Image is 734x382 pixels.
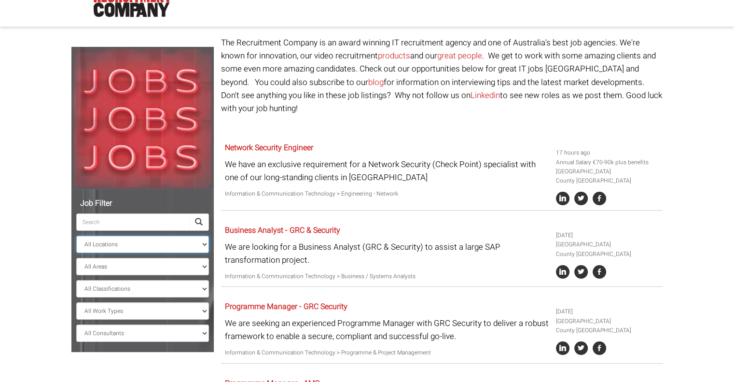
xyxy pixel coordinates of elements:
input: Search [76,213,189,231]
a: Network Security Engineer [225,142,313,154]
li: [GEOGRAPHIC_DATA] County [GEOGRAPHIC_DATA] [556,317,659,335]
a: Linkedin [471,89,500,101]
h5: Job Filter [76,199,209,208]
a: blog [368,76,384,88]
a: Programme Manager - GRC Security [225,301,347,312]
a: products [378,50,410,62]
li: Annual Salary €70-90k plus benefits [556,158,659,167]
a: Business Analyst - GRC & Security [225,225,340,236]
p: Information & Communication Technology > Engineering - Network [225,189,549,198]
p: Information & Communication Technology > Programme & Project Management [225,348,549,357]
li: [DATE] [556,307,659,316]
li: [GEOGRAPHIC_DATA] County [GEOGRAPHIC_DATA] [556,167,659,185]
p: Information & Communication Technology > Business / Systems Analysts [225,272,549,281]
li: 17 hours ago [556,148,659,157]
li: [GEOGRAPHIC_DATA] County [GEOGRAPHIC_DATA] [556,240,659,258]
p: We have an exclusive requirement for a Network Security (Check Point) specialist with one of our ... [225,158,549,184]
p: The Recruitment Company is an award winning IT recruitment agency and one of Australia's best job... [221,36,663,115]
p: We are looking for a Business Analyst (GRC & Security) to assist a large SAP transformation project. [225,241,549,267]
li: [DATE] [556,231,659,240]
p: We are seeking an experienced Programme Manager with GRC Security to deliver a robust framework t... [225,317,549,343]
img: Jobs, Jobs, Jobs [71,47,214,189]
a: great people [437,50,482,62]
